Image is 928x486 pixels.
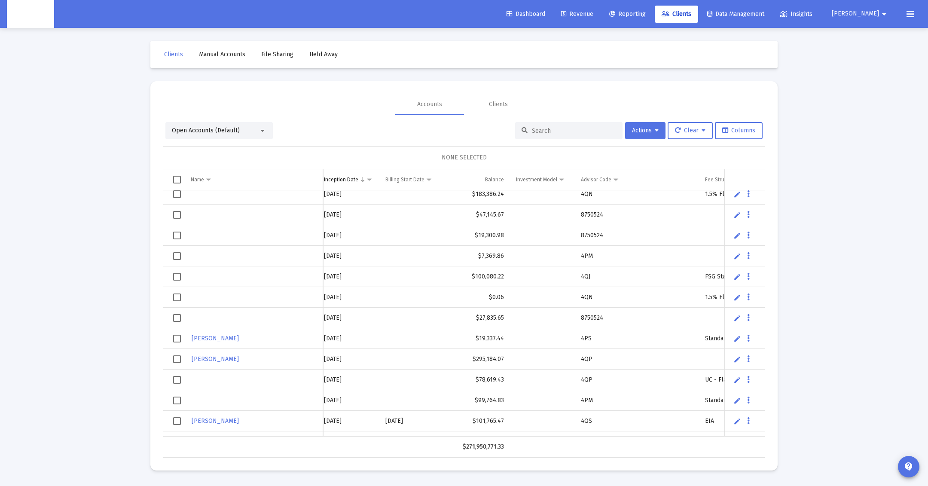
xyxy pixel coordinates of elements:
[733,376,741,384] a: Edit
[722,127,755,134] span: Columns
[699,266,788,287] td: FSG Standard
[699,370,788,390] td: UC - Flat 125 basis points
[561,10,593,18] span: Revenue
[575,246,699,266] td: 4PM
[575,370,699,390] td: 4QP
[904,462,914,472] mat-icon: contact_support
[510,169,575,190] td: Column Investment Model
[318,287,380,308] td: [DATE]
[426,176,432,183] span: Show filter options for column 'Billing Start Date'
[379,411,447,431] td: [DATE]
[532,127,616,134] input: Search
[192,417,239,425] span: [PERSON_NAME]
[318,184,380,205] td: [DATE]
[733,232,741,239] a: Edit
[447,184,510,205] td: $183,386.24
[609,10,646,18] span: Reporting
[385,176,424,183] div: Billing Start Date
[699,328,788,349] td: Standard AUM - Green Up ˆ
[733,190,741,198] a: Edit
[379,169,447,190] td: Column Billing Start Date
[173,397,181,404] div: Select row
[173,252,181,260] div: Select row
[699,169,788,190] td: Column Fee Structure(s)
[302,46,345,63] a: Held Away
[447,287,510,308] td: $0.06
[173,176,181,183] div: Select all
[324,176,358,183] div: Inception Date
[173,335,181,342] div: Select row
[575,184,699,205] td: 4QN
[699,184,788,205] td: 1.5% Flat Annual Fee
[554,6,600,23] a: Revenue
[318,246,380,266] td: [DATE]
[733,314,741,322] a: Edit
[821,5,900,22] button: [PERSON_NAME]
[318,390,380,411] td: [DATE]
[699,390,788,411] td: Standard Min Fee
[447,169,510,190] td: Column Balance
[157,46,190,63] a: Clients
[447,246,510,266] td: $7,369.86
[575,205,699,225] td: 8750524
[447,266,510,287] td: $100,080.22
[773,6,819,23] a: Insights
[191,353,240,365] a: [PERSON_NAME]
[173,314,181,322] div: Select row
[879,6,889,23] mat-icon: arrow_drop_down
[191,332,240,345] a: [PERSON_NAME]
[832,10,879,18] span: [PERSON_NAME]
[173,211,181,219] div: Select row
[613,176,619,183] span: Show filter options for column 'Advisor Code'
[447,308,510,328] td: $27,835.65
[254,46,300,63] a: File Sharing
[733,273,741,281] a: Edit
[447,370,510,390] td: $78,619.43
[164,51,183,58] span: Clients
[173,232,181,239] div: Select row
[261,51,293,58] span: File Sharing
[447,328,510,349] td: $19,337.44
[318,308,380,328] td: [DATE]
[366,176,372,183] span: Show filter options for column 'Inception Date'
[575,411,699,431] td: 4QS
[655,6,698,23] a: Clients
[318,205,380,225] td: [DATE]
[575,169,699,190] td: Column Advisor Code
[447,225,510,246] td: $19,300.98
[485,176,504,183] div: Balance
[192,335,239,342] span: [PERSON_NAME]
[318,266,380,287] td: [DATE]
[575,266,699,287] td: 4QJ
[602,6,653,23] a: Reporting
[318,328,380,349] td: [DATE]
[780,10,812,18] span: Insights
[447,431,510,452] td: $89,519.79
[575,349,699,370] td: 4QP
[668,122,713,139] button: Clear
[205,176,212,183] span: Show filter options for column 'Name'
[733,397,741,404] a: Edit
[447,411,510,431] td: $101,765.47
[733,252,741,260] a: Edit
[707,10,764,18] span: Data Management
[733,335,741,342] a: Edit
[318,349,380,370] td: [DATE]
[559,176,565,183] span: Show filter options for column 'Investment Model'
[318,370,380,390] td: [DATE]
[675,127,705,134] span: Clear
[733,293,741,301] a: Edit
[581,176,611,183] div: Advisor Code
[170,153,758,162] div: NONE SELECTED
[489,100,508,109] div: Clients
[447,390,510,411] td: $99,764.83
[173,293,181,301] div: Select row
[173,355,181,363] div: Select row
[575,431,699,452] td: 4PW
[318,411,380,431] td: [DATE]
[699,287,788,308] td: 1.5% Flat Annual Fee
[318,169,380,190] td: Column Inception Date
[500,6,552,23] a: Dashboard
[733,417,741,425] a: Edit
[507,10,545,18] span: Dashboard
